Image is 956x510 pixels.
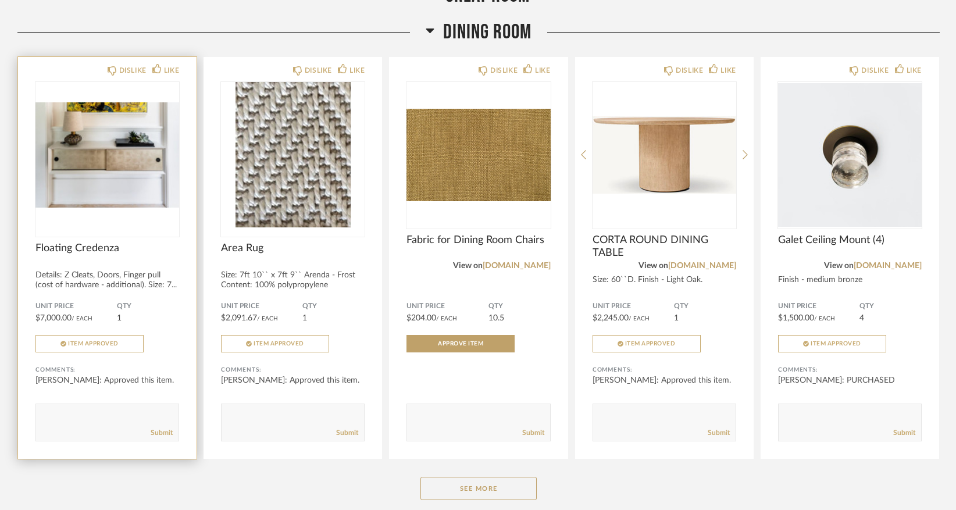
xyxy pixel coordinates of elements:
[420,477,537,500] button: See More
[35,314,72,322] span: $7,000.00
[221,375,365,386] div: [PERSON_NAME]: Approved this item.
[593,375,736,386] div: [PERSON_NAME]: Approved this item.
[778,364,922,376] div: Comments:
[490,65,518,76] div: DISLIKE
[593,364,736,376] div: Comments:
[483,262,551,270] a: [DOMAIN_NAME]
[221,335,329,352] button: Item Approved
[778,335,886,352] button: Item Approved
[593,82,736,227] img: undefined
[859,314,864,322] span: 4
[35,270,179,290] div: Details: Z Cleats, Doors, Finger pull (cost of hardware - additional). Size: 7...
[720,65,736,76] div: LIKE
[35,335,144,352] button: Item Approved
[257,316,278,322] span: / Each
[593,275,736,285] div: Size: 60``D. Finish - Light Oak.
[778,234,922,247] span: Galet Ceiling Mount (4)
[522,428,544,438] a: Submit
[164,65,179,76] div: LIKE
[811,341,861,347] span: Item Approved
[708,428,730,438] a: Submit
[336,428,358,438] a: Submit
[254,341,304,347] span: Item Approved
[674,302,736,311] span: QTY
[35,82,179,227] div: 0
[119,65,147,76] div: DISLIKE
[406,234,550,247] span: Fabric for Dining Room Chairs
[305,65,332,76] div: DISLIKE
[221,270,365,290] div: Size: 7ft 10`` x 7ft 9`` Arenda - Frost Content: 100% polypropylene
[778,314,814,322] span: $1,500.00
[406,335,515,352] button: Approve Item
[593,234,736,259] span: CORTA ROUND DINING TABLE
[221,82,365,227] img: undefined
[638,262,668,270] span: View on
[302,314,307,322] span: 1
[221,82,365,227] div: 0
[625,341,676,347] span: Item Approved
[778,275,922,285] div: Finish - medium bronze
[72,316,92,322] span: / Each
[443,20,531,45] span: Dining Room
[438,341,483,347] span: Approve Item
[406,82,550,227] img: undefined
[778,82,922,227] img: undefined
[151,428,173,438] a: Submit
[824,262,854,270] span: View on
[117,302,179,311] span: QTY
[668,262,736,270] a: [DOMAIN_NAME]
[221,364,365,376] div: Comments:
[35,242,179,255] span: Floating Credenza
[676,65,703,76] div: DISLIKE
[221,302,302,311] span: Unit Price
[221,314,257,322] span: $2,091.67
[68,341,119,347] span: Item Approved
[436,316,457,322] span: / Each
[35,302,117,311] span: Unit Price
[593,335,701,352] button: Item Approved
[302,302,365,311] span: QTY
[593,302,674,311] span: Unit Price
[349,65,365,76] div: LIKE
[778,302,859,311] span: Unit Price
[814,316,835,322] span: / Each
[593,314,629,322] span: $2,245.00
[117,314,122,322] span: 1
[406,314,436,322] span: $204.00
[488,302,551,311] span: QTY
[488,314,504,322] span: 10.5
[854,262,922,270] a: [DOMAIN_NAME]
[893,428,915,438] a: Submit
[907,65,922,76] div: LIKE
[778,375,922,386] div: [PERSON_NAME]: PURCHASED
[221,242,365,255] span: Area Rug
[861,65,889,76] div: DISLIKE
[859,302,922,311] span: QTY
[535,65,550,76] div: LIKE
[35,375,179,386] div: [PERSON_NAME]: Approved this item.
[629,316,650,322] span: / Each
[35,82,179,227] img: undefined
[35,364,179,376] div: Comments:
[453,262,483,270] span: View on
[674,314,679,322] span: 1
[406,302,488,311] span: Unit Price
